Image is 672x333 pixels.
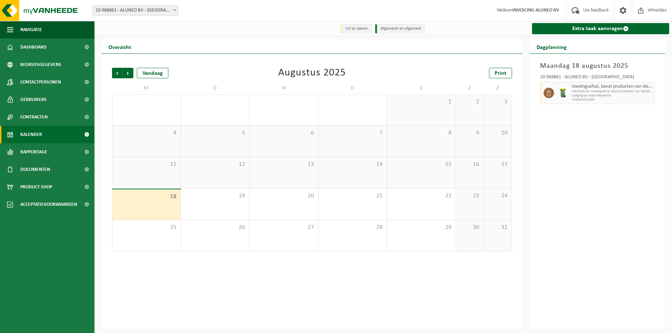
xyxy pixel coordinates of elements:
[460,192,480,200] span: 23
[20,73,61,91] span: Contactpersonen
[116,161,177,168] span: 11
[253,161,315,168] span: 13
[20,143,47,161] span: Rapportage
[318,82,387,94] td: D
[253,129,315,137] span: 6
[20,161,50,178] span: Documenten
[460,161,480,168] span: 16
[512,8,559,13] strong: INVOICING ALUNEO BV
[20,108,48,126] span: Contracten
[93,6,178,15] span: 10-968861 - ALUNEO BV - HUIZINGEN
[184,192,246,200] span: 19
[92,5,178,16] span: 10-968861 - ALUNEO BV - HUIZINGEN
[184,129,246,137] span: 5
[495,71,506,76] span: Print
[20,196,77,213] span: Acceptatievoorwaarden
[391,161,452,168] span: 15
[116,129,177,137] span: 4
[253,224,315,231] span: 27
[460,129,480,137] span: 9
[137,68,168,78] div: Vandaag
[391,98,452,106] span: 1
[487,224,508,231] span: 31
[184,161,246,168] span: 12
[572,89,653,94] span: WB-0140-HP voedingsafval, bevat producten van dierlijke oors
[181,82,250,94] td: D
[20,91,47,108] span: Gebruikers
[20,56,61,73] span: Bedrijfsgegevens
[20,126,42,143] span: Kalender
[322,192,384,200] span: 21
[460,224,480,231] span: 30
[253,192,315,200] span: 20
[489,68,512,78] a: Print
[460,98,480,106] span: 2
[20,38,47,56] span: Dashboard
[391,224,452,231] span: 29
[532,23,670,34] a: Extra taak aanvragen
[322,129,384,137] span: 7
[530,40,574,53] h2: Dagplanning
[391,129,452,137] span: 8
[487,129,508,137] span: 10
[20,21,42,38] span: Navigatie
[572,84,653,89] span: Voedingsafval, bevat producten van dierlijke oorsprong, onverpakt, categorie 3
[487,192,508,200] span: 24
[572,94,653,98] span: Lediging op vaste frequentie
[123,68,133,78] span: Volgende
[540,75,655,82] div: 10-968861 - ALUNEO BV - [GEOGRAPHIC_DATA]
[456,82,484,94] td: Z
[250,82,318,94] td: W
[387,82,456,94] td: V
[112,82,181,94] td: M
[112,68,122,78] span: Vorige
[116,224,177,231] span: 25
[540,61,655,71] h3: Maandag 18 augustus 2025
[375,24,425,34] li: Afgewerkt en afgemeld
[116,193,177,201] span: 18
[572,98,653,102] span: T250001671998
[322,224,384,231] span: 28
[20,178,52,196] span: Product Shop
[487,98,508,106] span: 3
[391,192,452,200] span: 22
[484,82,512,94] td: Z
[322,161,384,168] span: 14
[340,24,372,34] li: Uit te voeren
[558,88,568,98] img: WB-0140-HPE-GN-50
[278,68,346,78] div: Augustus 2025
[184,224,246,231] span: 26
[487,161,508,168] span: 17
[101,40,138,53] h2: Overzicht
